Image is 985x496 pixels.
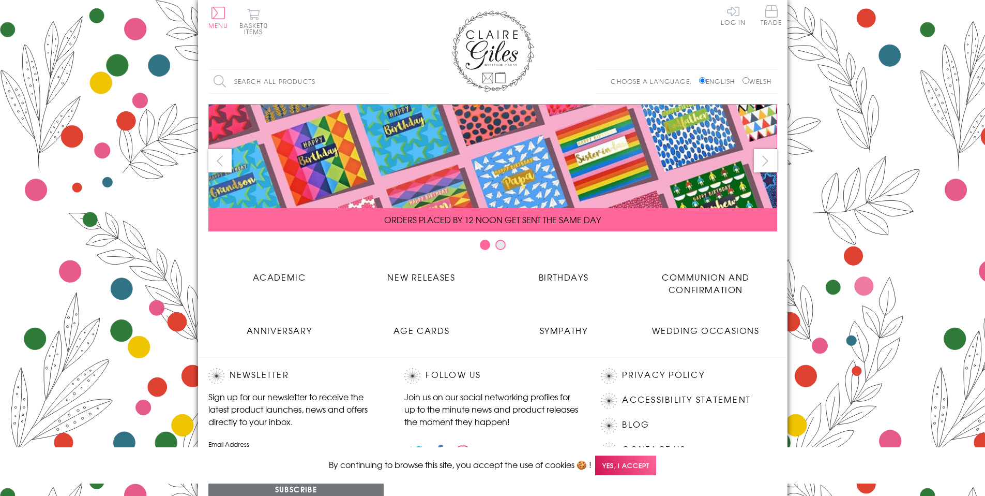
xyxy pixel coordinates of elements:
button: Menu [208,7,229,28]
a: Academic [208,263,351,283]
span: 0 items [244,21,268,36]
span: Communion and Confirmation [662,271,750,296]
span: Trade [761,5,782,25]
input: Search all products [208,70,389,93]
p: Join us on our social networking profiles for up to the minute news and product releases the mome... [404,390,580,428]
span: New Releases [387,271,455,283]
span: Menu [208,21,229,30]
button: Carousel Page 1 (Current Slide) [480,240,490,250]
a: Communion and Confirmation [635,263,777,296]
a: New Releases [351,263,493,283]
div: Carousel Pagination [208,239,777,255]
input: Search [379,70,389,93]
label: English [699,77,740,86]
a: Log In [721,5,746,25]
h2: Newsletter [208,368,384,384]
p: Choose a language: [611,77,697,86]
a: Sympathy [493,316,635,337]
label: Welsh [742,77,772,86]
a: Blog [622,418,649,432]
a: Wedding Occasions [635,316,777,337]
span: ORDERS PLACED BY 12 NOON GET SENT THE SAME DAY [384,213,601,226]
a: Accessibility Statement [622,393,751,407]
p: Sign up for our newsletter to receive the latest product launches, news and offers directly to yo... [208,390,384,428]
span: Birthdays [539,271,588,283]
a: Birthdays [493,263,635,283]
img: Claire Giles Greetings Cards [451,10,534,92]
span: Wedding Occasions [652,324,759,337]
span: Academic [253,271,306,283]
a: Privacy Policy [622,368,704,382]
span: Age Cards [393,324,449,337]
button: Carousel Page 2 [495,240,506,250]
span: Anniversary [247,324,312,337]
a: Age Cards [351,316,493,337]
span: Yes, I accept [595,456,656,476]
h2: Follow Us [404,368,580,384]
a: Trade [761,5,782,27]
input: Welsh [742,77,749,84]
a: Contact Us [622,443,685,457]
input: English [699,77,706,84]
button: next [754,149,777,172]
span: Sympathy [540,324,588,337]
label: Email Address [208,440,384,449]
a: Anniversary [208,316,351,337]
button: prev [208,149,232,172]
button: Basket0 items [239,8,268,35]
